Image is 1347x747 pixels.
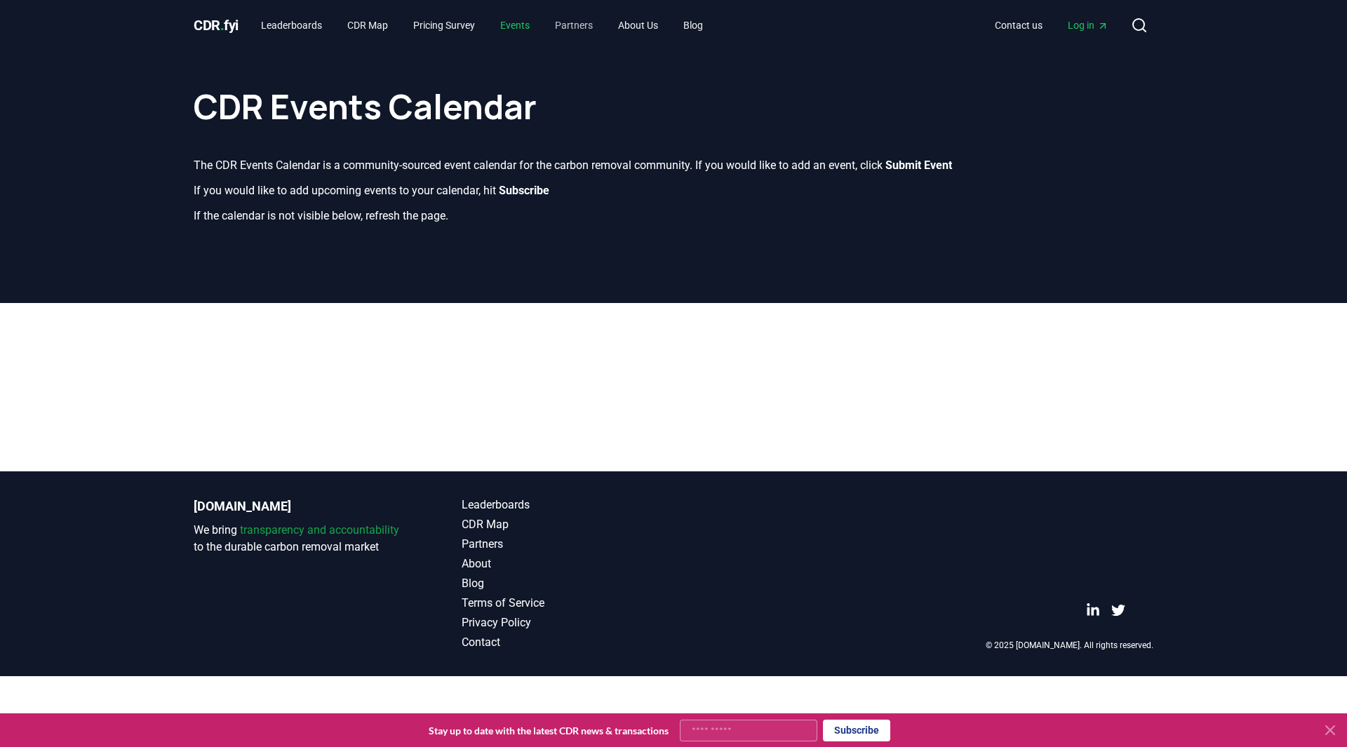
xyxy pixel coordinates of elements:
[194,62,1153,123] h1: CDR Events Calendar
[220,17,224,34] span: .
[986,640,1153,651] p: © 2025 [DOMAIN_NAME]. All rights reserved.
[462,614,673,631] a: Privacy Policy
[499,184,549,197] b: Subscribe
[194,15,239,35] a: CDR.fyi
[194,182,1153,199] p: If you would like to add upcoming events to your calendar, hit
[984,13,1054,38] a: Contact us
[462,575,673,592] a: Blog
[489,13,541,38] a: Events
[462,634,673,651] a: Contact
[250,13,714,38] nav: Main
[1086,603,1100,617] a: LinkedIn
[250,13,333,38] a: Leaderboards
[194,497,406,516] p: [DOMAIN_NAME]
[462,497,673,513] a: Leaderboards
[462,595,673,612] a: Terms of Service
[672,13,714,38] a: Blog
[607,13,669,38] a: About Us
[885,159,952,172] b: Submit Event
[1111,603,1125,617] a: Twitter
[544,13,604,38] a: Partners
[1068,18,1108,32] span: Log in
[462,556,673,572] a: About
[194,208,1153,224] p: If the calendar is not visible below, refresh the page.
[984,13,1120,38] nav: Main
[194,17,239,34] span: CDR fyi
[240,523,399,537] span: transparency and accountability
[462,536,673,553] a: Partners
[1057,13,1120,38] a: Log in
[402,13,486,38] a: Pricing Survey
[336,13,399,38] a: CDR Map
[194,157,1153,174] p: The CDR Events Calendar is a community-sourced event calendar for the carbon removal community. I...
[462,516,673,533] a: CDR Map
[194,522,406,556] p: We bring to the durable carbon removal market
